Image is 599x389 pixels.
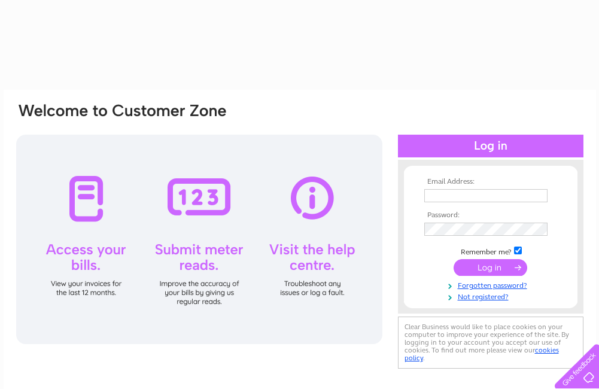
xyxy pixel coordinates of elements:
a: cookies policy [405,346,559,362]
a: Forgotten password? [424,279,560,290]
th: Password: [421,211,560,220]
input: Submit [454,259,527,276]
a: Not registered? [424,290,560,302]
div: Clear Business would like to place cookies on your computer to improve your experience of the sit... [398,317,583,369]
th: Email Address: [421,178,560,186]
td: Remember me? [421,245,560,257]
